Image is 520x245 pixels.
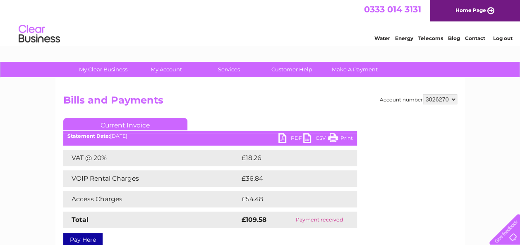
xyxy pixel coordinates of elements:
[395,35,413,41] a: Energy
[374,35,390,41] a: Water
[63,170,240,187] td: VOIP Rental Charges
[278,133,303,145] a: PDF
[321,62,389,77] a: Make A Payment
[65,5,456,40] div: Clear Business is a trading name of Verastar Limited (registered in [GEOGRAPHIC_DATA] No. 3667643...
[240,150,340,166] td: £18.26
[465,35,485,41] a: Contact
[282,212,357,228] td: Payment received
[63,150,240,166] td: VAT @ 20%
[493,35,512,41] a: Log out
[303,133,328,145] a: CSV
[67,133,110,139] b: Statement Date:
[63,94,457,110] h2: Bills and Payments
[63,191,240,207] td: Access Charges
[69,62,137,77] a: My Clear Business
[242,216,266,224] strong: £109.58
[258,62,326,77] a: Customer Help
[72,216,89,224] strong: Total
[195,62,263,77] a: Services
[418,35,443,41] a: Telecoms
[63,133,357,139] div: [DATE]
[63,118,187,130] a: Current Invoice
[18,21,60,47] img: logo.png
[132,62,200,77] a: My Account
[328,133,353,145] a: Print
[364,4,421,14] a: 0333 014 3131
[240,191,341,207] td: £54.48
[380,94,457,104] div: Account number
[240,170,341,187] td: £36.84
[448,35,460,41] a: Blog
